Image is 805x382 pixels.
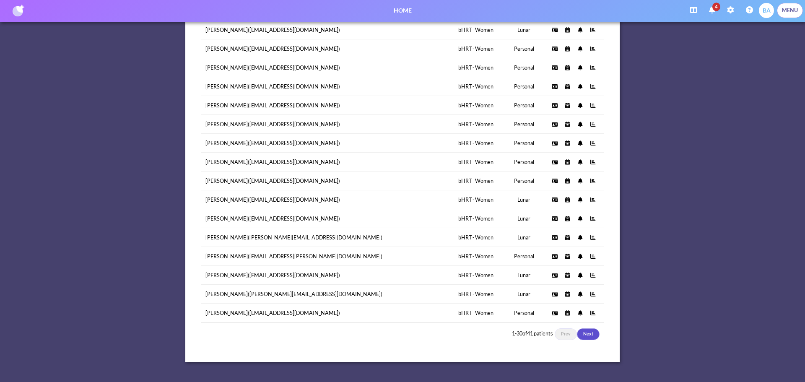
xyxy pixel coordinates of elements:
[512,330,553,337] span: 1 - 30 of 41 patients
[504,153,543,172] td: personal
[447,39,504,58] td: bHRT - Women
[504,304,543,322] td: personal
[504,247,543,266] td: personal
[504,209,543,228] td: lunar
[201,266,447,285] td: [PERSON_NAME] ( [EMAIL_ADDRESS][DOMAIN_NAME] )
[201,21,447,39] td: [PERSON_NAME] ( [EMAIL_ADDRESS][DOMAIN_NAME] )
[504,190,543,209] td: lunar
[504,266,543,285] td: lunar
[504,96,543,115] td: personal
[759,3,774,18] a: BA
[447,77,504,96] td: bHRT - Women
[447,228,504,247] td: bHRT - Women
[447,115,504,134] td: bHRT - Women
[447,247,504,266] td: bHRT - Women
[201,96,447,115] td: [PERSON_NAME] ( [EMAIL_ADDRESS][DOMAIN_NAME] )
[777,3,803,18] button: MENU
[447,153,504,172] td: bHRT - Women
[447,96,504,115] td: bHRT - Women
[447,172,504,190] td: bHRT - Women
[201,153,447,172] td: [PERSON_NAME] ( [EMAIL_ADDRESS][DOMAIN_NAME] )
[504,115,543,134] td: personal
[201,285,447,304] td: [PERSON_NAME] ( [PERSON_NAME][EMAIL_ADDRESS][DOMAIN_NAME] )
[504,39,543,58] td: personal
[504,77,543,96] td: personal
[201,247,447,266] td: [PERSON_NAME] ( [EMAIL_ADDRESS][PERSON_NAME][DOMAIN_NAME] )
[447,190,504,209] td: bHRT - Women
[201,77,447,96] td: [PERSON_NAME] ( [EMAIL_ADDRESS][DOMAIN_NAME] )
[201,228,447,247] td: [PERSON_NAME] ( [PERSON_NAME][EMAIL_ADDRESS][DOMAIN_NAME] )
[712,3,721,11] span: 4
[504,58,543,77] td: personal
[12,4,25,17] img: Logo
[447,209,504,228] td: bHRT - Women
[127,6,678,15] h3: Home
[201,58,447,77] td: [PERSON_NAME] ( [EMAIL_ADDRESS][DOMAIN_NAME] )
[201,190,447,209] td: [PERSON_NAME] ( [EMAIL_ADDRESS][DOMAIN_NAME] )
[447,134,504,153] td: bHRT - Women
[504,21,543,39] td: lunar
[504,228,543,247] td: lunar
[201,115,447,134] td: [PERSON_NAME] ( [EMAIL_ADDRESS][DOMAIN_NAME] )
[555,328,577,340] button: Prev
[504,172,543,190] td: personal
[577,328,600,340] button: Next
[504,285,543,304] td: lunar
[201,172,447,190] td: [PERSON_NAME] ( [EMAIL_ADDRESS][DOMAIN_NAME] )
[447,21,504,39] td: bHRT - Women
[201,39,447,58] td: [PERSON_NAME] ( [EMAIL_ADDRESS][DOMAIN_NAME] )
[201,304,447,322] td: [PERSON_NAME] ( [EMAIL_ADDRESS][DOMAIN_NAME] )
[703,7,721,14] a: 4
[447,58,504,77] td: bHRT - Women
[447,266,504,285] td: bHRT - Women
[504,134,543,153] td: personal
[447,285,504,304] td: bHRT - Women
[201,134,447,153] td: [PERSON_NAME] ( [EMAIL_ADDRESS][DOMAIN_NAME] )
[201,209,447,228] td: [PERSON_NAME] ( [EMAIL_ADDRESS][DOMAIN_NAME] )
[447,304,504,322] td: bHRT - Women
